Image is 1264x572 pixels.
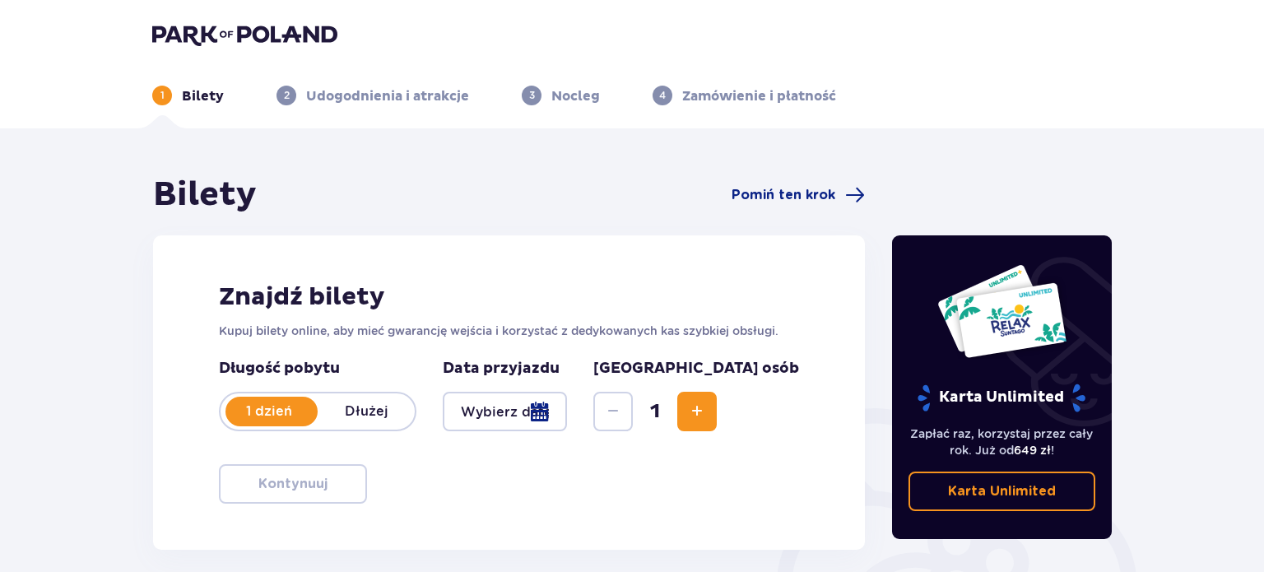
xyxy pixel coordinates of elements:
[1014,444,1051,457] span: 649 zł
[732,186,835,204] span: Pomiń ten krok
[219,323,799,339] p: Kupuj bilety online, aby mieć gwarancję wejścia i korzystać z dedykowanych kas szybkiej obsługi.
[916,384,1087,412] p: Karta Unlimited
[732,185,865,205] a: Pomiń ten krok
[682,87,836,105] p: Zamówienie i płatność
[160,88,165,103] p: 1
[318,402,415,421] p: Dłużej
[258,475,328,493] p: Kontynuuj
[219,359,416,379] p: Długość pobytu
[948,482,1056,500] p: Karta Unlimited
[221,402,318,421] p: 1 dzień
[659,88,666,103] p: 4
[443,359,560,379] p: Data przyjazdu
[593,392,633,431] button: Decrease
[551,87,600,105] p: Nocleg
[908,472,1096,511] a: Karta Unlimited
[153,174,257,216] h1: Bilety
[219,281,799,313] h2: Znajdź bilety
[636,399,674,424] span: 1
[677,392,717,431] button: Increase
[593,359,799,379] p: [GEOGRAPHIC_DATA] osób
[306,87,469,105] p: Udogodnienia i atrakcje
[219,464,367,504] button: Kontynuuj
[152,23,337,46] img: Park of Poland logo
[182,87,224,105] p: Bilety
[529,88,535,103] p: 3
[284,88,290,103] p: 2
[908,426,1096,458] p: Zapłać raz, korzystaj przez cały rok. Już od !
